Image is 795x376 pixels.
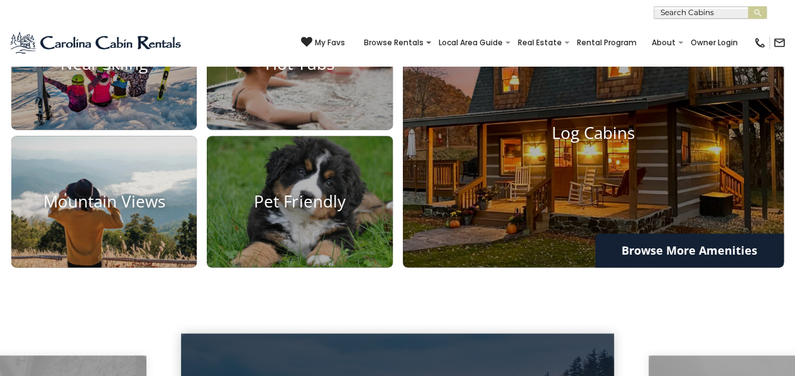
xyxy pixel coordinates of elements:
a: Rental Program [571,34,643,52]
h4: Pet Friendly [207,192,392,211]
a: About [645,34,682,52]
h4: Near Skiing [11,53,197,73]
a: Browse Rentals [358,34,430,52]
a: Pet Friendly [207,136,392,268]
a: Browse More Amenities [595,233,784,267]
h4: Log Cabins [403,123,784,142]
a: Real Estate [512,34,568,52]
h4: Hot Tubs [207,53,392,73]
a: My Favs [301,36,345,49]
img: phone-regular-black.png [754,36,766,49]
h4: Mountain Views [11,192,197,211]
a: Owner Login [684,34,744,52]
img: mail-regular-black.png [773,36,786,49]
a: Mountain Views [11,136,197,268]
span: My Favs [315,37,345,48]
a: Local Area Guide [432,34,509,52]
img: Blue-2.png [9,30,184,55]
